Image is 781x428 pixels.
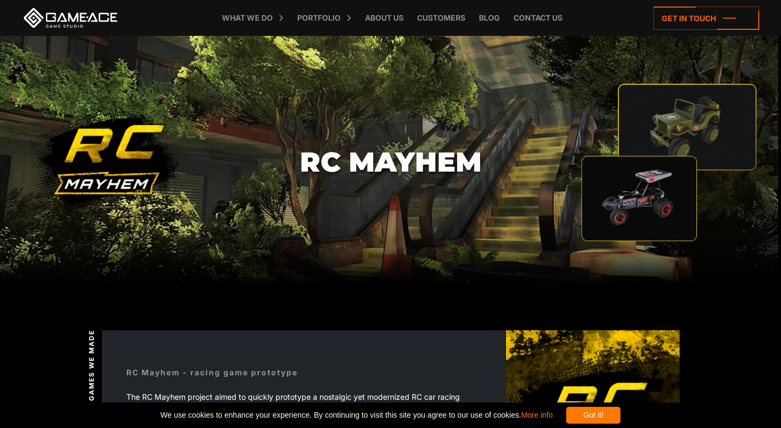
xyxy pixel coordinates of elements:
[521,411,553,419] a: More info
[566,407,620,424] div: Got it!
[126,367,298,378] div: RC Mayhem - racing game prototype
[654,7,759,30] a: Get in touch
[86,329,96,400] span: Games we made
[161,407,553,424] span: We use cookies to enhance your experience. By continuing to visit this site you agree to our use ...
[300,148,482,178] h1: RC Mayhem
